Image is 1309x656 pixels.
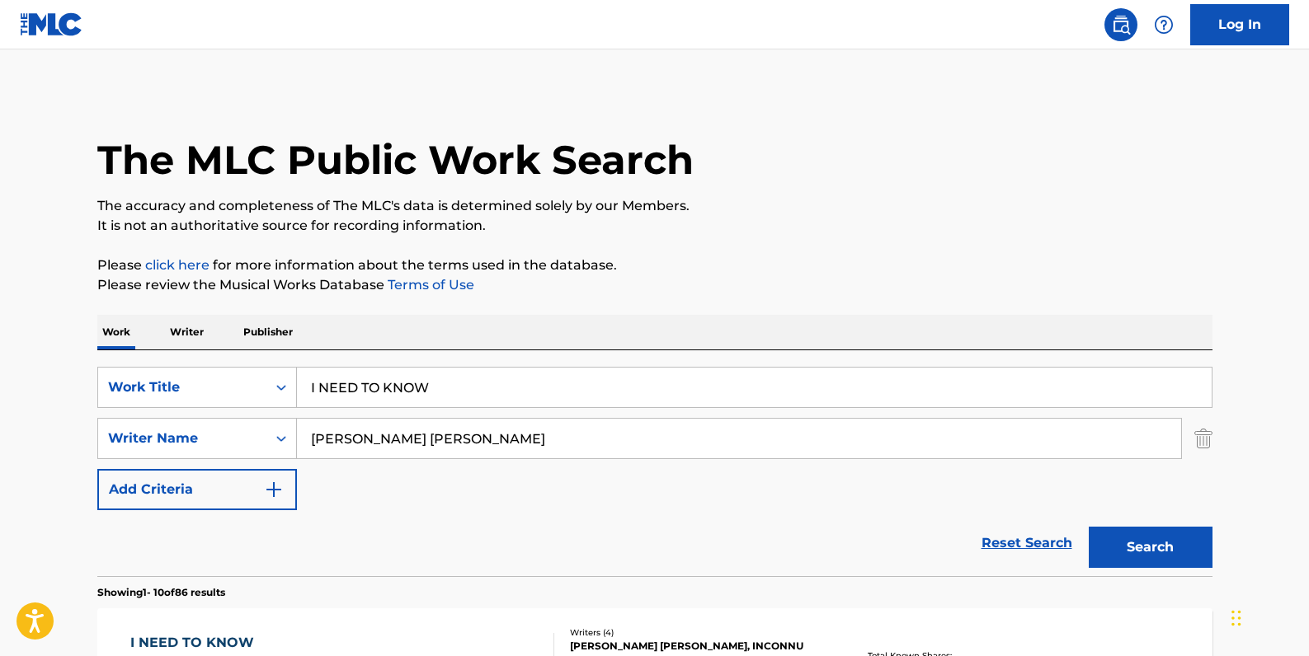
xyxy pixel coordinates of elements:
[1190,4,1289,45] a: Log In
[97,255,1212,275] p: Please for more information about the terms used in the database.
[97,216,1212,236] p: It is not an authoritative source for recording information.
[20,12,83,36] img: MLC Logo
[97,585,225,600] p: Showing 1 - 10 of 86 results
[1147,8,1180,41] div: Help
[1154,15,1174,35] img: help
[97,469,297,510] button: Add Criteria
[108,377,257,397] div: Work Title
[238,315,298,349] p: Publisher
[1227,577,1309,656] iframe: Chat Widget
[97,196,1212,216] p: The accuracy and completeness of The MLC's data is determined solely by our Members.
[570,626,819,639] div: Writers ( 4 )
[973,525,1081,561] a: Reset Search
[165,315,209,349] p: Writer
[97,315,135,349] p: Work
[145,257,210,273] a: click here
[264,480,284,499] img: 9d2ae6d4665cec9f34b9.svg
[130,633,276,653] div: I NEED TO KNOW
[384,277,474,293] a: Terms of Use
[1089,527,1212,568] button: Search
[97,275,1212,295] p: Please review the Musical Works Database
[97,367,1212,576] form: Search Form
[97,135,694,185] h1: The MLC Public Work Search
[108,429,257,448] div: Writer Name
[1194,418,1212,459] img: Delete Criterion
[1111,15,1131,35] img: search
[1231,593,1241,643] div: Drag
[1104,8,1137,41] a: Public Search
